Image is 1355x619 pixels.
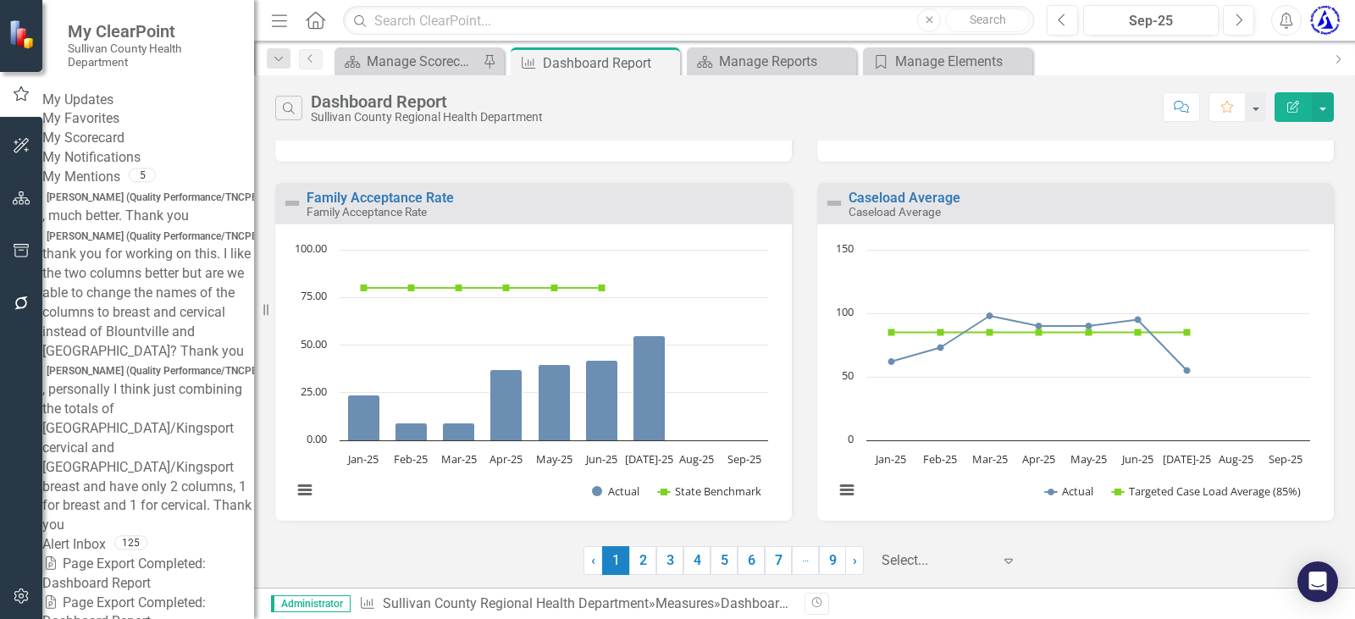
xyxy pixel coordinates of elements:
[888,329,1191,336] g: Targeted Case Load Average (85%), line 2 of 2 with 9 data points.
[395,423,428,441] path: Feb-25, 9. Actual.
[1083,5,1219,36] button: Sep-25
[42,188,323,224] span: , much better. Thank you
[1086,323,1092,329] path: May-25, 90. Actual.
[836,304,854,319] text: 100
[394,451,428,467] text: Feb-25
[42,109,254,129] a: My Favorites
[42,190,323,205] span: [PERSON_NAME] (Quality Performance/TNCPE/Compliance)
[765,546,792,575] a: 7
[383,595,649,611] a: Sullivan County Regional Health Department
[42,227,323,359] span: thank you for working on this. I like the two columns better but are we able to change the names ...
[586,361,618,441] path: Jun-25, 42. Actual.
[895,51,1028,72] div: Manage Elements
[824,193,844,213] img: Not Defined
[987,312,993,319] path: Mar-25, 98. Actual.
[826,241,1319,517] svg: Interactive chart
[284,241,777,517] svg: Interactive chart
[1089,11,1213,31] div: Sep-25
[1184,329,1191,336] path: Jul-25, 85. Targeted Case Load Average (85%).
[842,368,854,383] text: 50
[835,478,859,502] button: View chart menu, Chart
[727,451,761,467] text: Sep-25
[1120,451,1153,467] text: Jun-25
[592,484,639,499] button: Show Actual
[489,451,523,467] text: Apr-25
[68,21,237,41] span: My ClearPoint
[1135,317,1142,323] path: Jun-25, 95. Actual.
[691,51,852,72] a: Manage Reports
[888,329,895,336] path: Jan-25, 85. Targeted Case Load Average (85%).
[591,552,595,568] span: ‹
[655,595,714,611] a: Measures
[42,363,323,379] span: [PERSON_NAME] (Quality Performance/TNCPE/Compliance)
[42,129,254,148] a: My Scorecard
[923,451,957,467] text: Feb-25
[295,240,327,256] text: 100.00
[311,92,543,111] div: Dashboard Report
[602,546,629,575] span: 1
[658,484,761,499] button: Show State Benchmark
[311,111,543,124] div: Sullivan County Regional Health Department
[271,595,351,612] span: Administrator
[970,13,1006,26] span: Search
[819,546,846,575] a: 9
[937,329,944,336] path: Feb-25, 85. Targeted Case Load Average (85%).
[42,535,106,555] a: Alert Inbox
[8,19,39,49] img: ClearPoint Strategy
[937,345,944,351] path: Feb-25, 73. Actual.
[972,451,1008,467] text: Mar-25
[721,595,829,611] div: Dashboard Report
[543,53,676,74] div: Dashboard Report
[441,451,477,467] text: Mar-25
[348,395,380,441] path: Jan-25, 24. Actual.
[129,169,156,183] div: 5
[1036,329,1043,336] path: Apr-25, 85. Targeted Case Load Average (85%).
[711,546,738,575] a: 5
[1045,484,1093,499] button: Show Actual
[307,431,327,446] text: 0.00
[68,41,237,69] small: Sullivan County Health Department
[826,241,1325,517] div: Chart. Highcharts interactive chart.
[456,285,462,291] path: Mar-25, 80. State Benchmark.
[503,285,510,291] path: Apr-25, 80. State Benchmark.
[853,552,857,568] span: ›
[42,168,120,187] a: My Mentions
[346,451,379,467] text: Jan-25
[539,365,571,441] path: May-25, 40. Actual.
[836,240,854,256] text: 150
[1310,5,1341,36] button: Lynsey Gollehon
[987,329,993,336] path: Mar-25, 85. Targeted Case Load Average (85%).
[42,362,323,533] span: , personally I think just combining the totals of [GEOGRAPHIC_DATA]/Kingsport cervical and [GEOGR...
[293,478,317,502] button: View chart menu, Chart
[1219,451,1253,467] text: Aug-25
[848,431,854,446] text: 0
[633,336,666,441] path: Jul-25, 55. Actual.
[656,546,683,575] a: 3
[536,451,572,467] text: May-25
[339,51,478,72] a: Manage Scorecards
[817,183,1334,522] div: Double-Click to Edit
[1297,561,1338,602] div: Open Intercom Messenger
[282,193,302,213] img: Not Defined
[275,183,792,522] div: Double-Click to Edit
[719,51,852,72] div: Manage Reports
[343,6,1034,36] input: Search ClearPoint...
[42,555,254,594] div: Page Export Completed: Dashboard Report
[1269,451,1302,467] text: Sep-25
[490,370,523,441] path: Apr-25, 37. Actual.
[1112,484,1302,499] button: Show Targeted Case Load Average (85%)
[284,241,783,517] div: Chart. Highcharts interactive chart.
[625,451,673,467] text: [DATE]-25
[361,285,606,291] g: State Benchmark, series 2 of 2. Line with 9 data points.
[1135,329,1142,336] path: Jun-25, 85. Targeted Case Load Average (85%).
[1086,329,1092,336] path: May-25, 85. Targeted Case Load Average (85%).
[849,190,960,206] a: Caseload Average
[301,384,327,399] text: 25.00
[307,190,454,206] a: Family Acceptance Rate
[867,51,1028,72] a: Manage Elements
[1022,451,1055,467] text: Apr-25
[1163,451,1211,467] text: [DATE]-25
[849,205,941,218] small: Caseload Average
[888,358,895,365] path: Jan-25, 62. Actual.
[683,546,711,575] a: 4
